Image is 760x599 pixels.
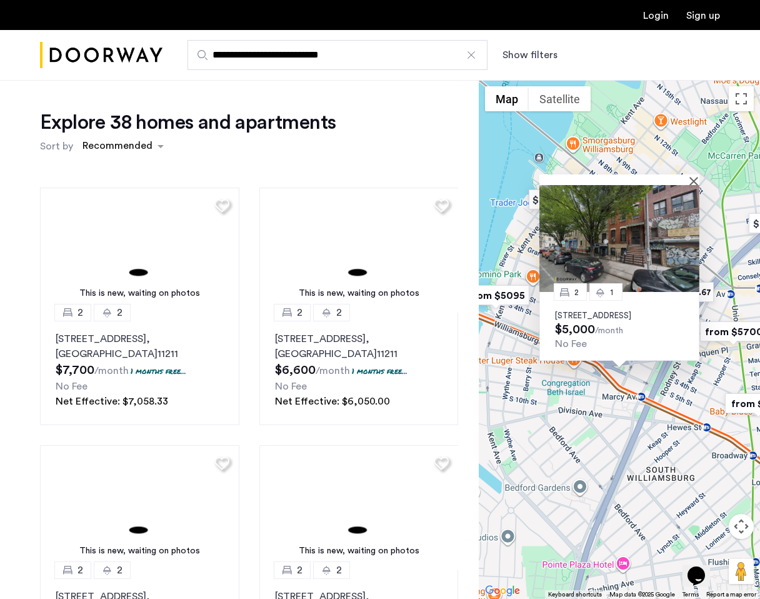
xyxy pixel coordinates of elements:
[555,311,684,321] p: [STREET_ADDRESS]
[297,563,302,578] span: 2
[485,86,529,111] button: Show street map
[482,583,523,599] img: Google
[682,549,722,586] iframe: chat widget
[56,331,224,361] p: [STREET_ADDRESS] 11211
[40,445,239,570] img: 1.gif
[46,287,233,300] div: This is new, waiting on photos
[40,188,239,313] a: This is new, waiting on photos
[56,396,168,406] span: Net Effective: $7,058.33
[336,563,342,578] span: 2
[555,323,595,336] span: $5,000
[40,110,336,135] h1: Explore 38 homes and apartments
[259,445,459,570] a: This is new, waiting on photos
[40,188,239,313] img: 1.gif
[77,563,83,578] span: 2
[502,48,557,63] button: Show or hide filters
[266,545,452,558] div: This is new, waiting on photos
[297,305,302,320] span: 2
[94,366,129,376] sub: /month
[275,381,307,391] span: No Fee
[686,11,720,21] a: Registration
[610,288,613,296] span: 1
[574,288,579,296] span: 2
[609,591,675,598] span: Map data ©2025 Google
[259,445,459,570] img: 1.gif
[316,366,350,376] sub: /month
[482,583,523,599] a: Open this area in Google Maps (opens a new window)
[117,563,122,578] span: 2
[40,313,239,425] a: 22[STREET_ADDRESS], [GEOGRAPHIC_DATA]112111 months free...No FeeNet Effective: $7,058.33
[692,176,701,185] button: Close
[187,40,487,70] input: Apartment Search
[259,188,459,313] img: 1.gif
[595,326,623,335] sub: /month
[259,313,459,425] a: 22[STREET_ADDRESS], [GEOGRAPHIC_DATA]112111 months free...No FeeNet Effective: $6,050.00
[56,364,94,376] span: $7,700
[352,366,407,376] p: 1 months free...
[555,339,587,349] span: No Fee
[336,305,342,320] span: 2
[529,86,591,111] button: Show satellite imagery
[275,331,443,361] p: [STREET_ADDRESS] 11211
[682,590,699,599] a: Terms (opens in new tab)
[457,281,534,310] div: from $5095
[77,305,83,320] span: 2
[275,364,316,376] span: $6,600
[40,32,162,79] img: logo
[56,381,87,391] span: No Fee
[643,11,669,21] a: Login
[117,305,122,320] span: 2
[266,287,452,300] div: This is new, waiting on photos
[46,545,233,558] div: This is new, waiting on photos
[259,188,459,313] a: This is new, waiting on photos
[40,445,239,570] a: This is new, waiting on photos
[539,185,699,292] img: Apartment photo
[81,138,152,156] div: Recommended
[548,590,602,599] button: Keyboard shortcuts
[76,135,170,158] ng-select: sort-apartment
[131,366,186,376] p: 1 months free...
[729,559,754,584] button: Drag Pegman onto the map to open Street View
[524,186,577,214] div: $4,300
[729,86,754,111] button: Toggle fullscreen view
[706,590,756,599] a: Report a map error
[40,32,162,79] a: Cazamio Logo
[729,514,754,539] button: Map camera controls
[40,139,73,154] label: Sort by
[275,396,390,406] span: Net Effective: $6,050.00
